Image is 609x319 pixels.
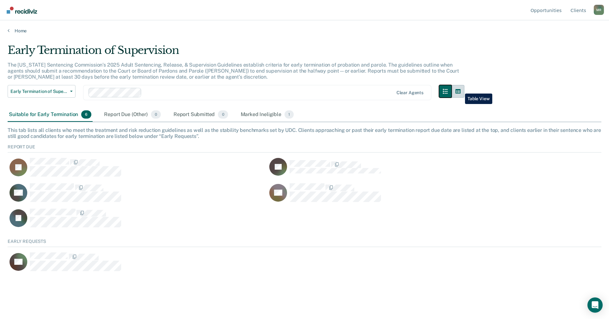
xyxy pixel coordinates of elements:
span: 6 [81,110,91,119]
span: 1 [285,110,294,119]
div: Report Due (Other)0 [103,108,162,122]
p: The [US_STATE] Sentencing Commission’s 2025 Adult Sentencing, Release, & Supervision Guidelines e... [8,62,459,80]
div: CaseloadOpportunityCell-259732 [8,158,267,183]
div: Open Intercom Messenger [587,297,603,313]
div: Suitable for Early Termination6 [8,108,93,122]
div: CaseloadOpportunityCell-232568 [8,252,527,277]
button: Profile dropdown button [594,5,604,15]
div: M R [594,5,604,15]
div: Report Submitted0 [172,108,229,122]
div: Report Due [8,144,601,153]
div: Clear agents [396,90,423,95]
button: Early Termination of Supervision [8,85,75,98]
a: Home [8,28,601,34]
div: CaseloadOpportunityCell-242487 [8,208,267,234]
span: Early Termination of Supervision [10,89,68,94]
span: 0 [218,110,228,119]
div: CaseloadOpportunityCell-254681 [267,183,527,208]
div: Marked Ineligible1 [239,108,295,122]
div: Early Termination of Supervision [8,44,464,62]
span: 0 [151,110,161,119]
div: CaseloadOpportunityCell-257281 [8,183,267,208]
div: CaseloadOpportunityCell-262485 [267,158,527,183]
div: Early Requests [8,239,601,247]
img: Recidiviz [7,7,37,14]
div: This tab lists all clients who meet the treatment and risk reduction guidelines as well as the st... [8,127,601,139]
